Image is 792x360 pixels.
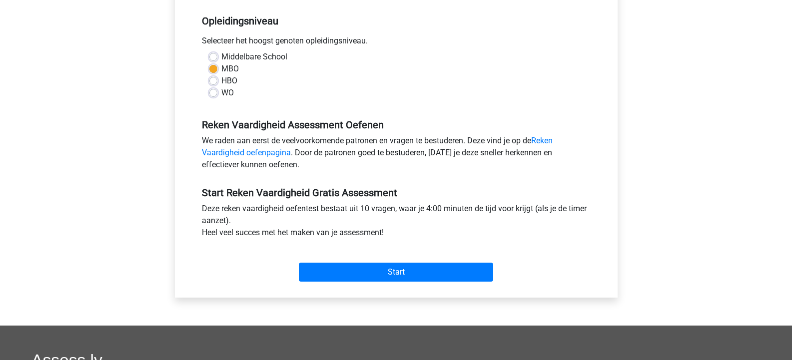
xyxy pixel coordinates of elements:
h5: Reken Vaardigheid Assessment Oefenen [202,119,591,131]
div: We raden aan eerst de veelvoorkomende patronen en vragen te bestuderen. Deze vind je op de . Door... [194,135,598,175]
div: Deze reken vaardigheid oefentest bestaat uit 10 vragen, waar je 4:00 minuten de tijd voor krijgt ... [194,203,598,243]
h5: Opleidingsniveau [202,11,591,31]
label: HBO [221,75,237,87]
label: Middelbare School [221,51,287,63]
input: Start [299,263,493,282]
label: WO [221,87,234,99]
h5: Start Reken Vaardigheid Gratis Assessment [202,187,591,199]
label: MBO [221,63,239,75]
div: Selecteer het hoogst genoten opleidingsniveau. [194,35,598,51]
